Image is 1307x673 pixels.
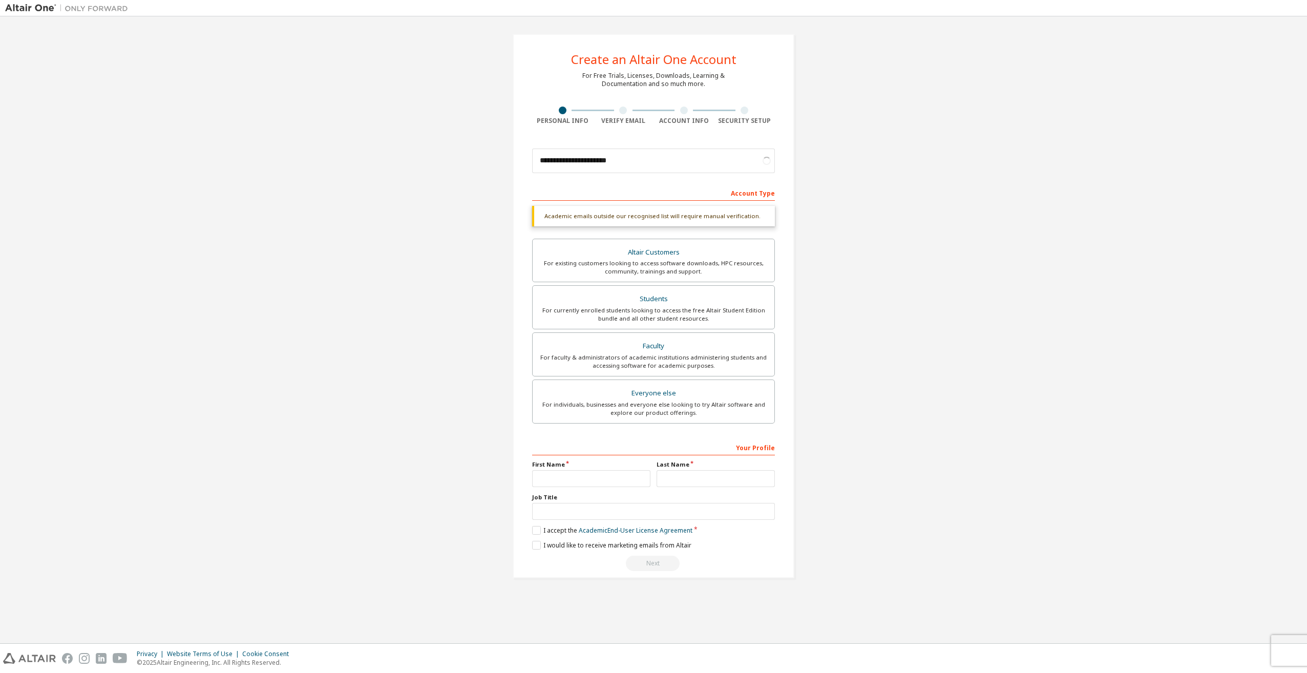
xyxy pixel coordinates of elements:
[539,259,768,276] div: For existing customers looking to access software downloads, HPC resources, community, trainings ...
[532,460,650,469] label: First Name
[582,72,725,88] div: For Free Trials, Licenses, Downloads, Learning & Documentation and so much more.
[532,184,775,201] div: Account Type
[62,653,73,664] img: facebook.svg
[571,53,736,66] div: Create an Altair One Account
[137,658,295,667] p: © 2025 Altair Engineering, Inc. All Rights Reserved.
[539,306,768,323] div: For currently enrolled students looking to access the free Altair Student Edition bundle and all ...
[96,653,107,664] img: linkedin.svg
[579,526,692,535] a: Academic End-User License Agreement
[532,526,692,535] label: I accept the
[539,386,768,401] div: Everyone else
[657,460,775,469] label: Last Name
[3,653,56,664] img: altair_logo.svg
[539,353,768,370] div: For faculty & administrators of academic institutions administering students and accessing softwa...
[5,3,133,13] img: Altair One
[539,292,768,306] div: Students
[242,650,295,658] div: Cookie Consent
[137,650,167,658] div: Privacy
[113,653,128,664] img: youtube.svg
[539,245,768,260] div: Altair Customers
[539,339,768,353] div: Faculty
[653,117,714,125] div: Account Info
[532,556,775,571] div: Please wait while checking email ...
[532,493,775,501] label: Job Title
[593,117,654,125] div: Verify Email
[532,541,691,550] label: I would like to receive marketing emails from Altair
[532,439,775,455] div: Your Profile
[539,401,768,417] div: For individuals, businesses and everyone else looking to try Altair software and explore our prod...
[714,117,775,125] div: Security Setup
[532,206,775,226] div: Academic emails outside our recognised list will require manual verification.
[79,653,90,664] img: instagram.svg
[532,117,593,125] div: Personal Info
[167,650,242,658] div: Website Terms of Use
